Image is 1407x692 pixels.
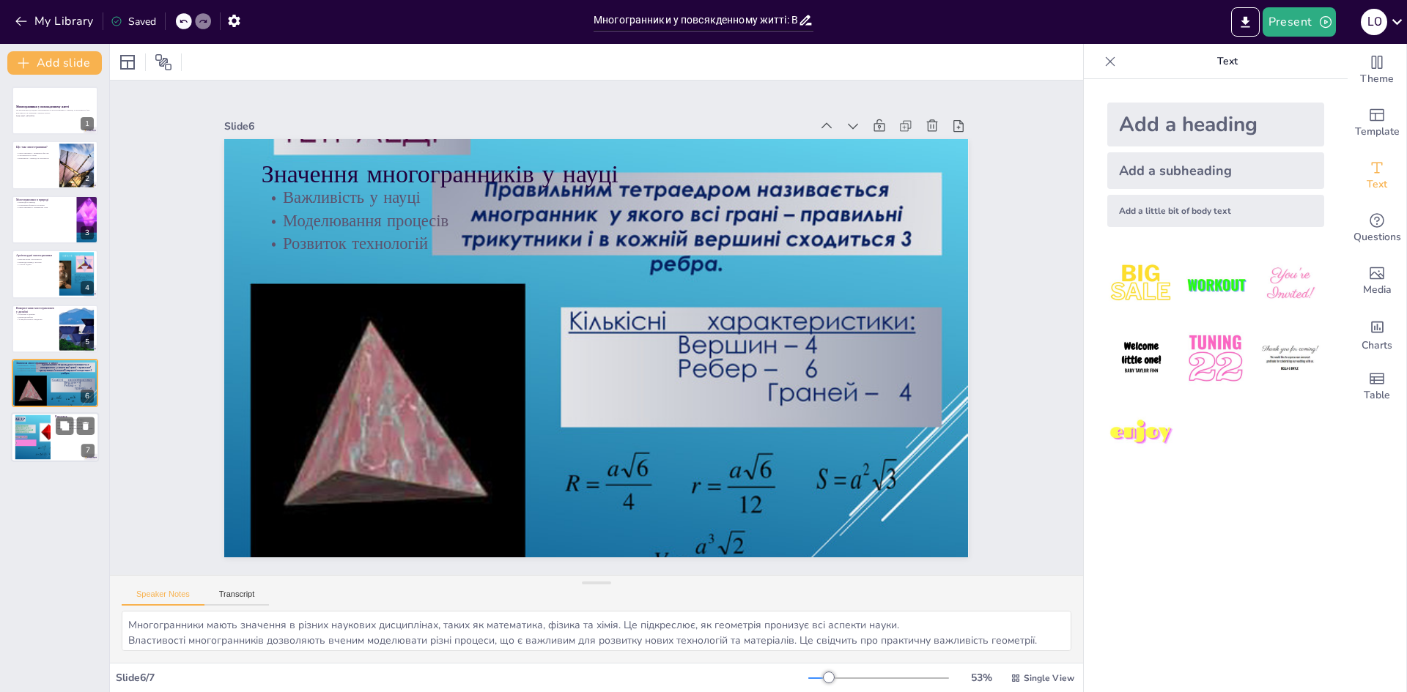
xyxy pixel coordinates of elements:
p: Важливість у науці [294,119,953,281]
p: Приклади пірамід і куполів [16,261,55,264]
div: Add images, graphics, shapes or video [1348,255,1406,308]
div: 4 [81,281,94,294]
input: Insert title [594,10,798,31]
p: Важливість у природі та архітектурі [16,157,55,160]
strong: Многогранники у повсякденному житті [16,105,69,108]
div: 1 [81,117,94,130]
img: 1.jpeg [1107,250,1175,319]
div: Add a subheading [1107,152,1324,189]
p: Важливість у науці [16,364,94,367]
button: My Library [11,10,100,33]
p: Generated with [URL] [16,114,94,117]
span: Template [1355,124,1400,140]
img: 2.jpeg [1181,250,1249,319]
div: 7 [11,413,99,463]
p: Многогранники оточують нас у повсякденному житті. Вони не лише естетично привабливі, а й виконуют... [55,419,95,430]
p: Висновок [55,414,95,419]
p: Розвиток технологій [284,165,944,327]
div: Change the overall theme [1348,44,1406,97]
p: Моделювання процесів [16,367,94,370]
p: Многогранники у тваринному світі [16,207,73,209]
div: 2 [12,141,98,189]
textarea: Многогранники мають значення в різних наукових дисциплінах, таких як математика, фізика та хімія.... [122,611,1071,651]
p: Використання многогранників у дизайні [16,306,55,314]
button: Delete Slide [77,417,95,435]
p: Функціональність предметів [16,318,55,321]
p: Що таке многогранники? [16,144,55,149]
p: Ця презентація досліджує різноманітність многогранників у природі та архітектурі, їхні властивост... [16,109,94,114]
div: 6 [81,390,94,403]
div: Add a table [1348,360,1406,413]
button: L O [1361,7,1387,37]
div: Slide 6 [273,46,849,182]
span: Single View [1024,672,1074,684]
p: Приклади меблів [16,316,55,319]
p: Розвиток технологій [16,370,94,373]
div: 3 [12,196,98,244]
p: Многогранники - тривимірні фігури [16,152,55,155]
img: 4.jpeg [1107,324,1175,392]
button: Add slide [7,51,102,75]
span: Table [1364,387,1390,403]
div: 5 [81,335,94,349]
p: Моделювання процесів [289,142,948,304]
div: Slide 6 / 7 [116,671,808,685]
div: Add text boxes [1348,149,1406,202]
button: Transcript [204,589,270,606]
span: Questions [1354,229,1401,245]
p: Геометричні форми в рослинах [16,204,73,207]
p: Сучасні будівлі [16,264,55,267]
p: Використання в архітектурі [16,258,55,261]
div: 1 [12,86,98,135]
div: L O [1361,9,1387,35]
div: Add ready made slides [1348,97,1406,149]
p: Значення многогранників у науці [298,91,960,264]
p: Text [1122,44,1333,79]
img: 5.jpeg [1181,324,1249,392]
p: Архітектурні многогранники [16,253,55,258]
div: Layout [116,51,139,74]
span: Media [1363,282,1392,298]
img: 7.jpeg [1107,399,1175,467]
div: Add a heading [1107,103,1324,146]
button: Export to PowerPoint [1231,7,1260,37]
img: 3.jpeg [1256,250,1324,319]
p: Многогранники в природі [16,198,73,202]
button: Duplicate Slide [56,417,73,435]
span: Charts [1362,338,1392,354]
p: Геометрія в дизайні [16,313,55,316]
div: 5 [12,305,98,353]
span: Position [155,53,172,71]
div: Add a little bit of body text [1107,195,1324,227]
p: Приклади в природі [16,201,73,204]
div: Add charts and graphs [1348,308,1406,360]
button: Speaker Notes [122,589,204,606]
div: 2 [81,172,94,185]
img: 6.jpeg [1256,324,1324,392]
button: Present [1263,7,1336,37]
span: Theme [1360,71,1394,87]
div: 4 [12,250,98,298]
div: 53 % [964,671,999,685]
p: Різноманітність типів [16,154,55,157]
div: 7 [81,444,95,458]
p: Значення многогранників у науці [16,361,94,365]
div: Get real-time input from your audience [1348,202,1406,255]
div: 6 [12,359,98,407]
div: 3 [81,226,94,239]
div: Saved [111,15,156,29]
span: Text [1367,176,1387,193]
